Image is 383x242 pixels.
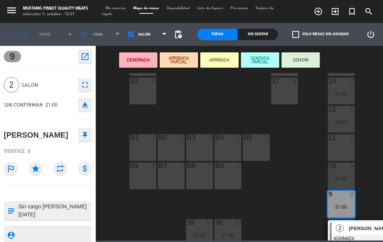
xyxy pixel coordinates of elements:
[4,145,92,158] div: Visitas: 0
[80,100,90,109] i: eject
[205,219,213,226] div: 10
[293,78,298,84] div: 4
[329,134,329,141] div: 11
[350,191,354,198] div: 2
[78,162,92,175] i: attach_money
[78,78,92,92] button: fullscreen
[336,224,344,232] span: 2
[173,30,183,39] span: pending_actions
[328,91,355,96] div: 21:00
[244,134,244,141] div: B5
[160,52,198,68] button: ARRIBADA PARCIAL
[236,162,241,169] div: 2
[80,80,90,89] i: fullscreen
[4,51,21,62] span: 9
[364,7,373,16] i: search
[200,52,239,68] button: ARRIBADA
[328,176,355,181] div: 21:00
[236,134,241,141] div: 2
[6,5,17,16] i: menu
[119,52,157,68] button: DEMORADA
[350,106,354,113] div: 4
[328,204,355,210] div: 21:00
[227,6,252,10] span: Pre-acceso
[350,162,354,169] div: 5
[53,162,67,175] i: repeat
[186,232,213,238] div: 21:30
[310,5,327,18] span: RESERVAR MESA
[129,6,163,10] span: Mapa de mesas
[265,134,269,141] div: 2
[180,134,184,141] div: 2
[21,81,74,89] span: SALON
[7,206,15,215] i: subject
[7,231,15,239] i: person_pin
[292,31,349,38] label: Solo mesas sin asignar
[214,232,241,238] div: 21:30
[329,78,329,84] div: 14
[329,106,329,113] div: 12
[159,162,159,169] div: B7
[241,52,279,68] button: SENTADA PARCIAL
[360,5,377,18] span: BUSCAR
[237,29,278,40] div: Sin sentar
[292,31,299,38] span: check_box_outline_blank
[208,162,213,169] div: 2
[151,78,156,84] div: 4
[163,6,193,10] span: Disponibilidad
[151,162,156,169] div: 2
[80,52,90,61] i: open_in_new
[193,6,227,10] span: Lista de Espera
[65,30,75,39] i: arrow_drop_down
[328,119,355,125] div: 20:30
[151,134,156,141] div: 2
[4,129,68,141] div: [PERSON_NAME]
[78,50,92,63] button: open_in_new
[329,191,329,198] div: 9
[350,78,354,84] div: 3
[23,11,88,17] div: miércoles 1. octubre - 12:31
[347,7,357,16] i: turned_in_not
[314,7,323,16] i: add_circle_outline
[29,162,43,175] i: star
[46,102,57,108] span: 21:00
[350,219,354,226] div: 4
[159,134,159,141] div: B2
[350,134,354,141] div: 4
[78,98,92,112] button: eject
[329,162,329,169] div: 10
[197,29,237,40] div: Todas
[23,6,88,11] div: Mustang Finest Quality Meats
[329,219,329,226] div: 8
[93,32,103,37] span: Cena
[6,5,17,18] button: menu
[327,5,344,18] span: WALK IN
[4,102,43,108] span: SIN CONFIRMAR
[344,5,360,18] span: Reserva especial
[101,6,129,10] span: Mis reservas
[138,32,150,37] span: SALON
[4,162,18,175] i: outlined_flag
[331,7,340,16] i: exit_to_app
[4,77,19,93] span: 2
[180,162,184,169] div: 2
[282,52,320,68] button: SENTAR
[366,30,375,39] i: power_settings_new
[233,219,241,226] div: 10
[208,134,213,141] div: 2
